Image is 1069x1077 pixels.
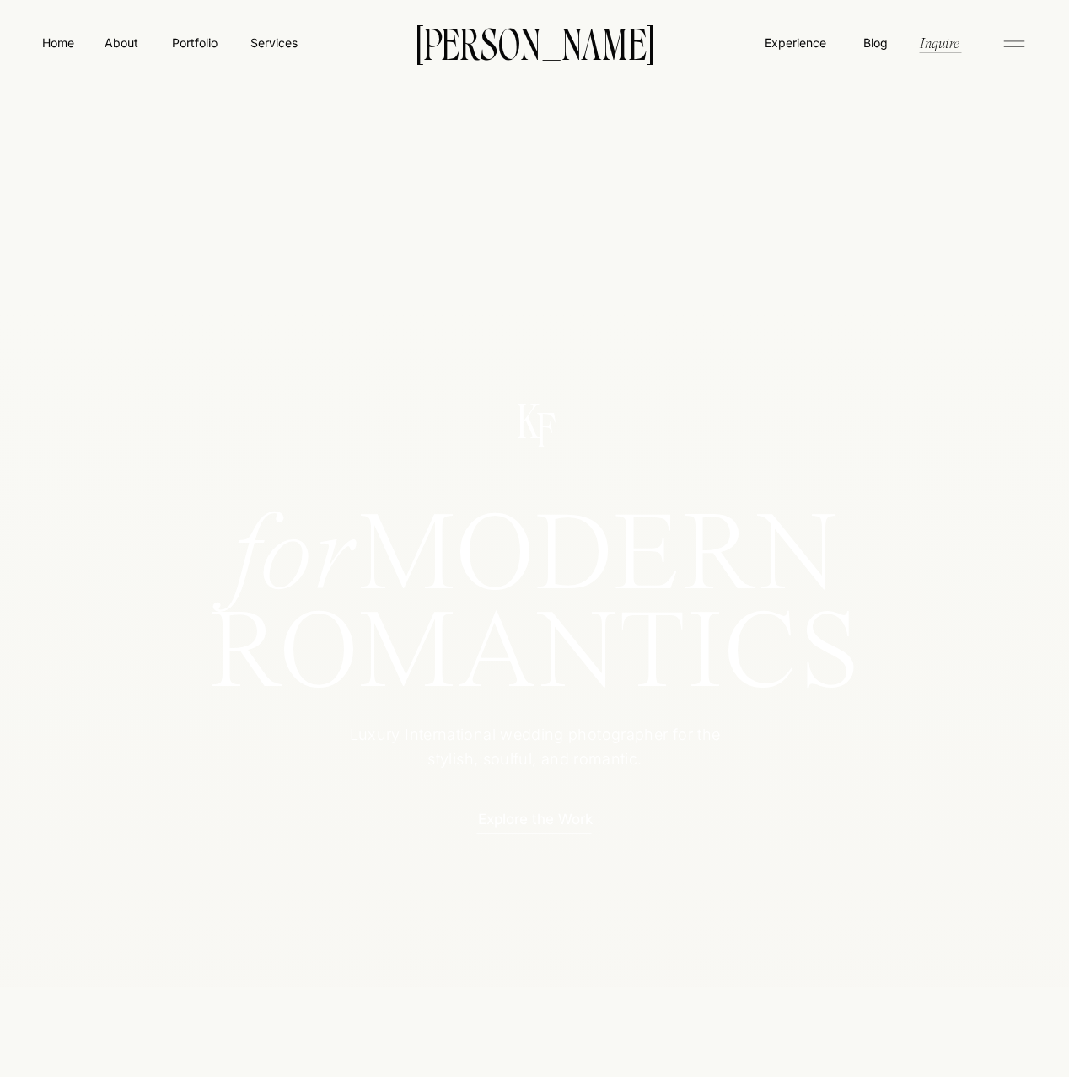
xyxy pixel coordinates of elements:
a: Explore the Work [461,809,609,827]
h1: ROMANTICS [148,608,922,699]
a: Home [39,34,78,51]
a: Inquire [918,33,961,52]
a: Portfolio [164,34,224,51]
a: Blog [859,34,891,51]
a: About [102,34,140,51]
h1: MODERN [148,510,922,591]
i: for [232,504,358,614]
a: Services [249,34,298,51]
p: Luxury International wedding photographer for the stylish, soulful, and romantic. [325,723,745,773]
a: [PERSON_NAME] [389,24,680,60]
a: Experience [763,34,828,51]
p: K [505,397,551,440]
p: F [522,406,568,449]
